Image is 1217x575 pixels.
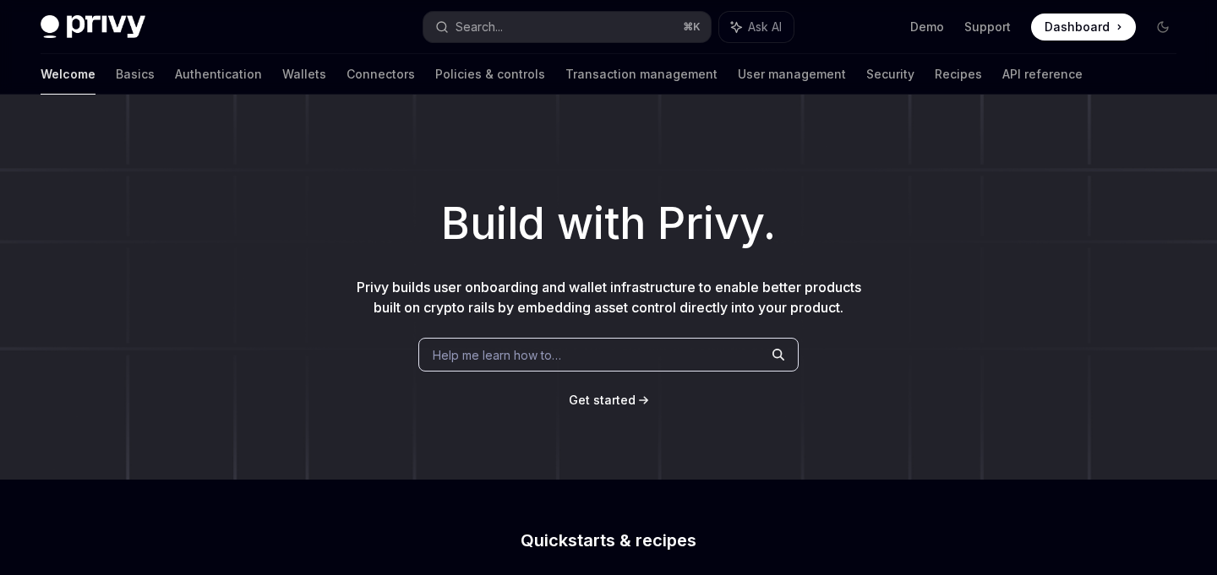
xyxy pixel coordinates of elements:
span: Get started [569,393,636,407]
a: Connectors [347,54,415,95]
a: Welcome [41,54,96,95]
a: Get started [569,392,636,409]
button: Search...⌘K [423,12,710,42]
span: Help me learn how to… [433,346,561,364]
a: Recipes [935,54,982,95]
a: Policies & controls [435,54,545,95]
img: dark logo [41,15,145,39]
span: ⌘ K [683,20,701,34]
a: Support [964,19,1011,35]
a: User management [738,54,846,95]
a: Wallets [282,54,326,95]
a: Dashboard [1031,14,1136,41]
span: Dashboard [1045,19,1110,35]
span: Privy builds user onboarding and wallet infrastructure to enable better products built on crypto ... [357,279,861,316]
div: Search... [456,17,503,37]
span: Ask AI [748,19,782,35]
h1: Build with Privy. [27,191,1190,257]
a: Transaction management [565,54,718,95]
a: Demo [910,19,944,35]
a: Basics [116,54,155,95]
button: Toggle dark mode [1149,14,1176,41]
h2: Quickstarts & recipes [311,532,906,549]
a: Security [866,54,914,95]
button: Ask AI [719,12,794,42]
a: API reference [1002,54,1083,95]
a: Authentication [175,54,262,95]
